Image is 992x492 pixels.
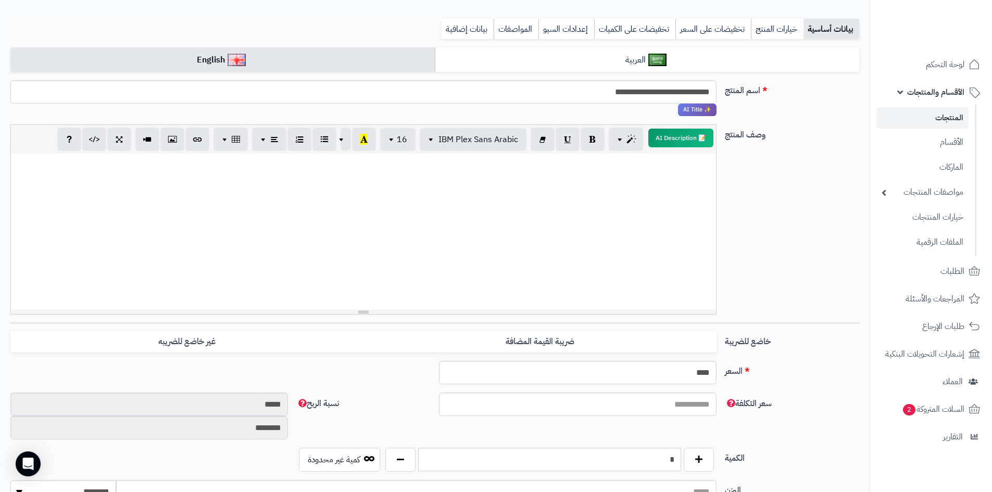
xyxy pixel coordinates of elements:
[876,424,986,449] a: التقارير
[906,292,964,306] span: المراجعات والأسئلة
[397,133,407,146] span: 16
[721,80,863,97] label: اسم المنتج
[876,397,986,422] a: السلات المتروكة2
[435,47,859,73] a: العربية
[876,231,969,254] a: الملفات الرقمية
[721,448,863,464] label: الكمية
[420,128,526,151] button: IBM Plex Sans Arabic
[943,374,963,389] span: العملاء
[363,331,717,352] label: ضريبة القيمة المضافة
[648,54,667,66] img: العربية
[876,131,969,154] a: الأقسام
[10,331,363,352] label: غير خاضع للضريبه
[907,85,964,99] span: الأقسام والمنتجات
[876,369,986,394] a: العملاء
[751,19,803,40] a: خيارات المنتج
[594,19,675,40] a: تخفيضات على الكميات
[538,19,594,40] a: إعدادات السيو
[902,402,964,417] span: السلات المتروكة
[903,404,915,415] span: 2
[296,397,339,410] span: نسبة الربح
[721,331,863,348] label: خاضع للضريبة
[648,129,713,147] button: 📝 AI Description
[10,47,435,73] a: English
[885,347,964,361] span: إشعارات التحويلات البنكية
[803,19,859,40] a: بيانات أساسية
[380,128,416,151] button: 16
[16,451,41,476] div: Open Intercom Messenger
[675,19,751,40] a: تخفيضات على السعر
[940,264,964,279] span: الطلبات
[438,133,518,146] span: IBM Plex Sans Arabic
[721,361,863,377] label: السعر
[721,124,863,141] label: وصف المنتج
[228,54,246,66] img: English
[876,314,986,339] a: طلبات الإرجاع
[876,107,969,129] a: المنتجات
[725,397,772,410] span: سعر التكلفة
[442,19,494,40] a: بيانات إضافية
[876,181,969,204] a: مواصفات المنتجات
[876,156,969,179] a: الماركات
[876,342,986,367] a: إشعارات التحويلات البنكية
[494,19,538,40] a: المواصفات
[876,286,986,311] a: المراجعات والأسئلة
[678,104,717,116] span: انقر لاستخدام رفيقك الذكي
[943,430,963,444] span: التقارير
[921,27,982,48] img: logo-2.png
[926,57,964,72] span: لوحة التحكم
[922,319,964,334] span: طلبات الإرجاع
[876,259,986,284] a: الطلبات
[876,52,986,77] a: لوحة التحكم
[876,206,969,229] a: خيارات المنتجات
